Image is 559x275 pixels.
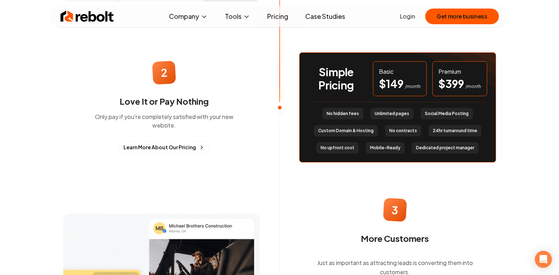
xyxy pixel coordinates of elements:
[262,9,294,24] a: Pricing
[438,77,464,90] span: $ 399
[425,9,499,24] button: Get more business
[400,12,415,21] a: Login
[84,113,244,130] p: Only pay if you're completely satisfied with your new website.
[119,141,209,154] a: Learn More About Our Pricing
[389,128,417,134] span: No contracts
[60,9,114,24] img: Rebolt Logo
[465,84,481,89] span: /month
[379,67,421,76] div: Basic
[425,111,469,116] span: Social Media Posting
[391,203,399,217] span: 3
[327,111,359,116] span: No hidden fees
[370,145,400,151] span: Mobile-Ready
[160,66,168,79] span: 2
[123,144,196,151] span: Learn More About Our Pricing
[300,233,490,244] h3: More Customers
[416,145,474,151] span: Dedicated project manager
[219,9,256,24] button: Tools
[321,145,354,151] span: No upfront cost
[438,67,481,76] div: Premium
[405,84,421,89] span: /month
[300,9,351,24] a: Case Studies
[84,95,244,107] h3: Love It or Pay Nothing
[535,251,552,268] div: Open Intercom Messenger
[379,77,404,90] span: $ 149
[163,9,213,24] button: Company
[433,128,477,134] span: 24hr turnaround time
[375,111,409,116] span: Unlimited pages
[308,66,364,92] h3: Simple Pricing
[318,128,374,134] span: Custom Domain & Hosting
